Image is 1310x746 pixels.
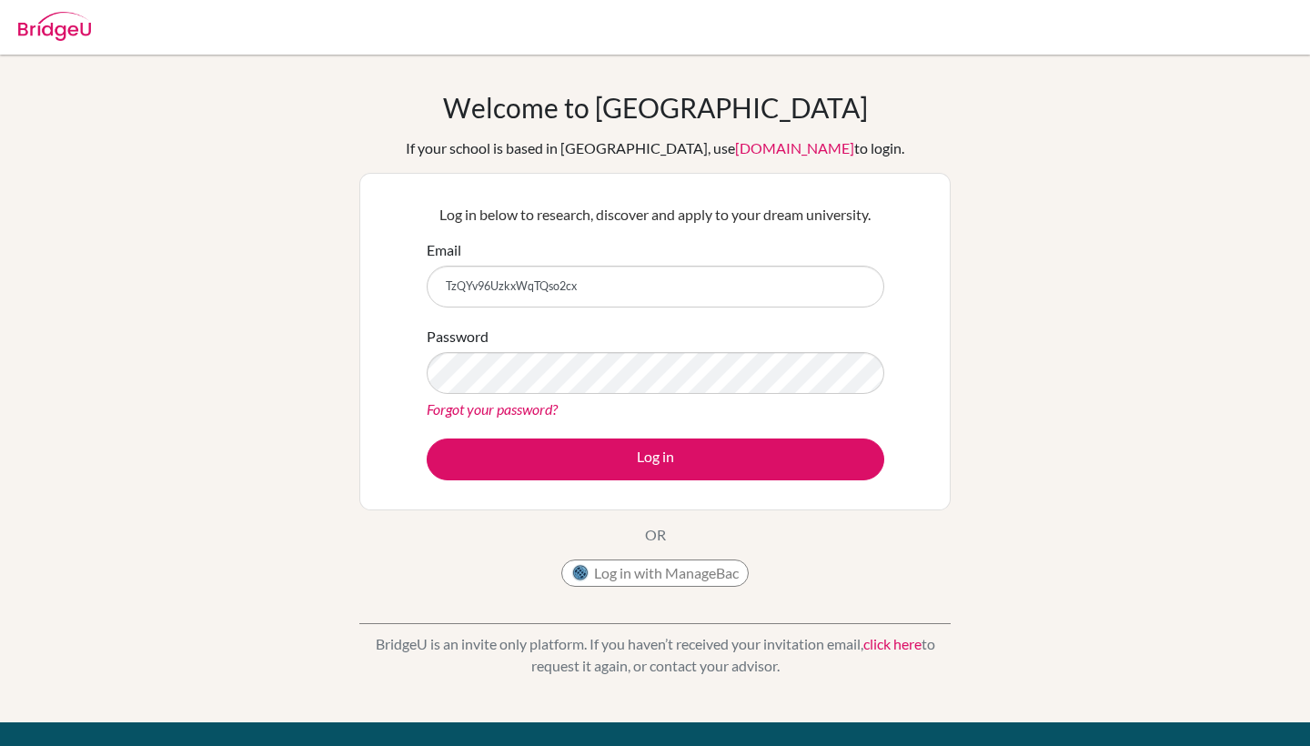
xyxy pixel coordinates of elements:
img: Bridge-U [18,12,91,41]
a: click here [863,635,922,652]
p: BridgeU is an invite only platform. If you haven’t received your invitation email, to request it ... [359,633,951,677]
button: Log in with ManageBac [561,559,749,587]
h1: Welcome to [GEOGRAPHIC_DATA] [443,91,868,124]
label: Password [427,326,489,348]
p: Log in below to research, discover and apply to your dream university. [427,204,884,226]
p: OR [645,524,666,546]
button: Log in [427,439,884,480]
label: Email [427,239,461,261]
div: If your school is based in [GEOGRAPHIC_DATA], use to login. [406,137,904,159]
a: Forgot your password? [427,400,558,418]
a: [DOMAIN_NAME] [735,139,854,156]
